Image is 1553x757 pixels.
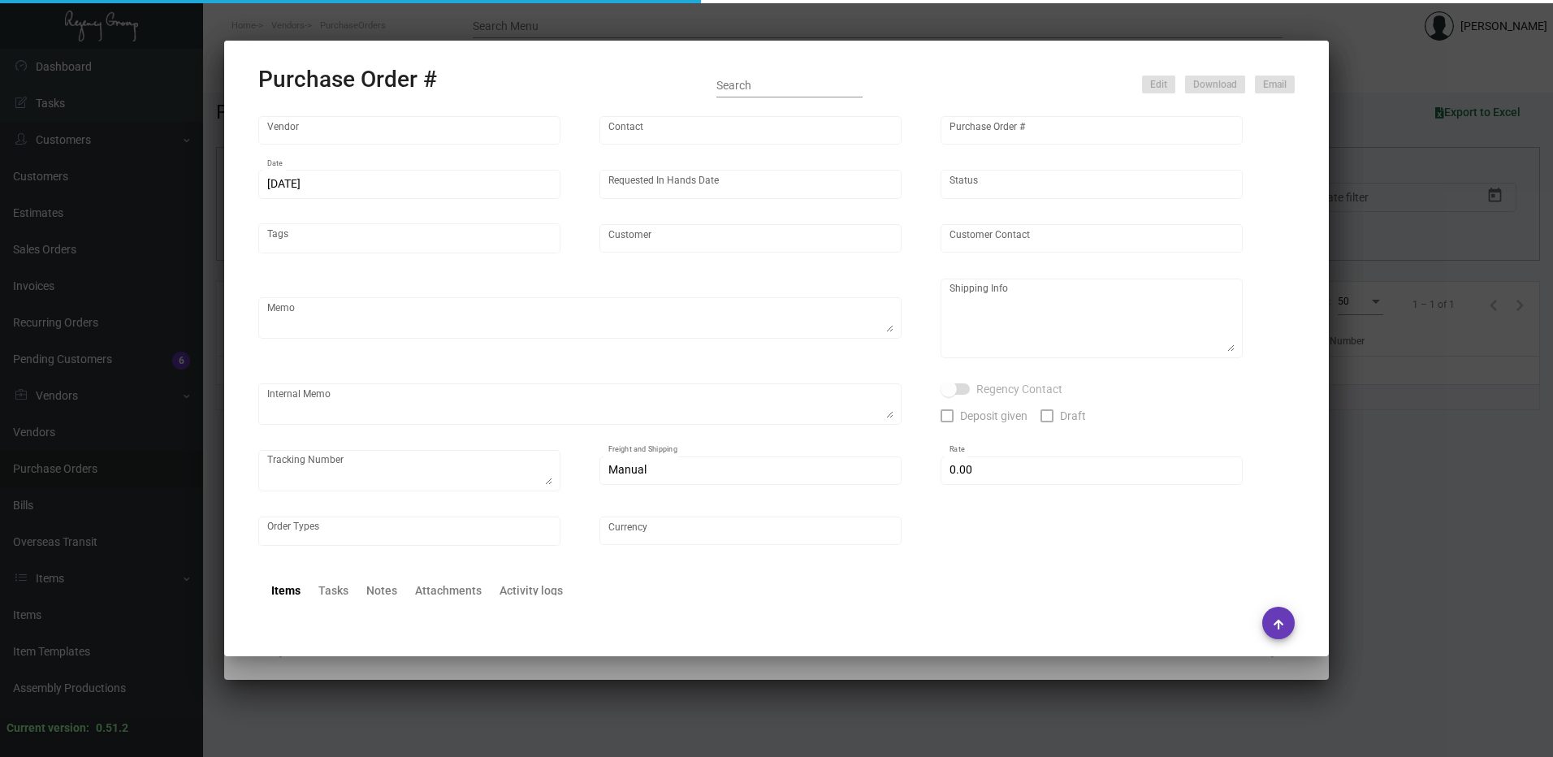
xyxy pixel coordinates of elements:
[1193,78,1237,92] span: Download
[1142,76,1175,93] button: Edit
[500,582,563,599] div: Activity logs
[608,463,647,476] span: Manual
[415,582,482,599] div: Attachments
[318,582,348,599] div: Tasks
[1060,406,1086,426] span: Draft
[366,582,397,599] div: Notes
[6,720,89,737] div: Current version:
[1263,78,1287,92] span: Email
[960,406,1027,426] span: Deposit given
[258,66,437,93] h2: Purchase Order #
[976,379,1062,399] span: Regency Contact
[271,582,301,599] div: Items
[1150,78,1167,92] span: Edit
[96,720,128,737] div: 0.51.2
[1255,76,1295,93] button: Email
[1185,76,1245,93] button: Download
